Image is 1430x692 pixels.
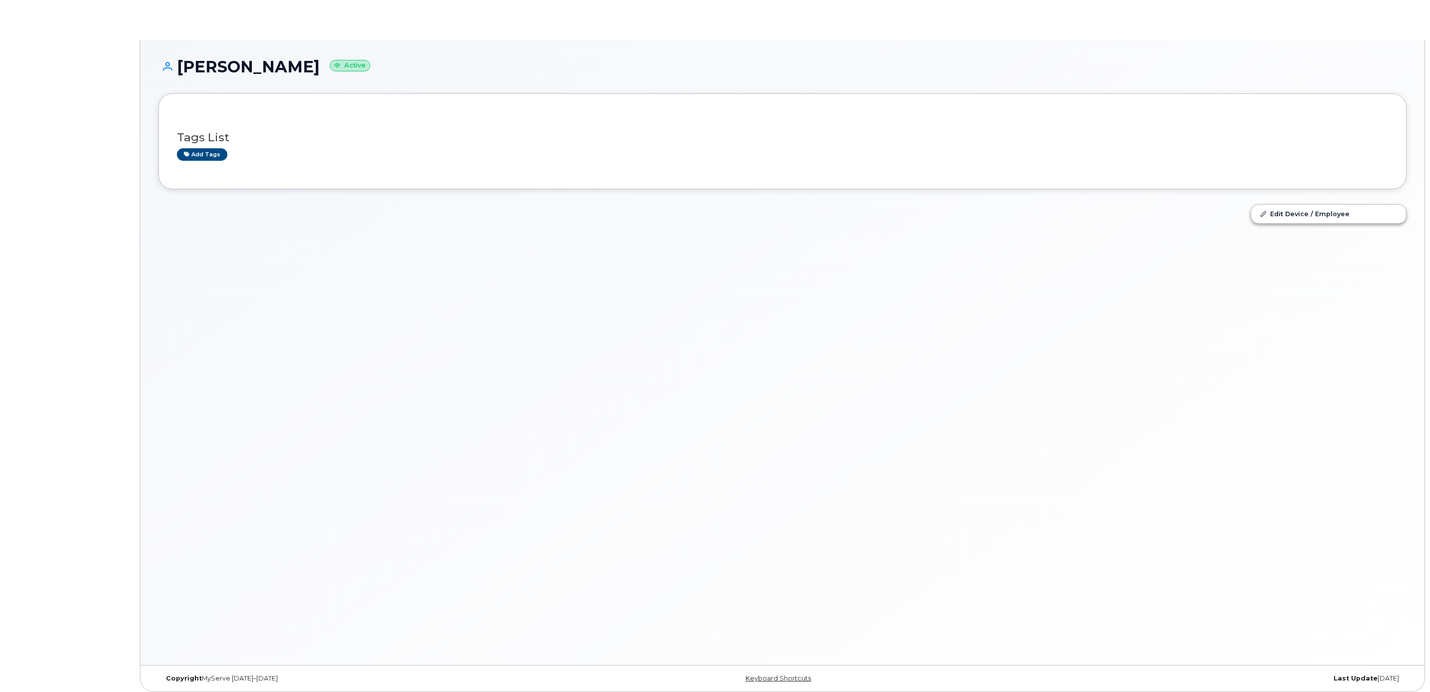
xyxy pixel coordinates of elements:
[1334,675,1378,682] strong: Last Update
[158,675,575,683] div: MyServe [DATE]–[DATE]
[166,675,202,682] strong: Copyright
[1251,205,1406,223] a: Edit Device / Employee
[745,675,811,682] a: Keyboard Shortcuts
[177,131,1388,144] h3: Tags List
[158,58,1407,75] h1: [PERSON_NAME]
[177,148,227,161] a: Add tags
[990,675,1407,683] div: [DATE]
[330,60,370,71] small: Active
